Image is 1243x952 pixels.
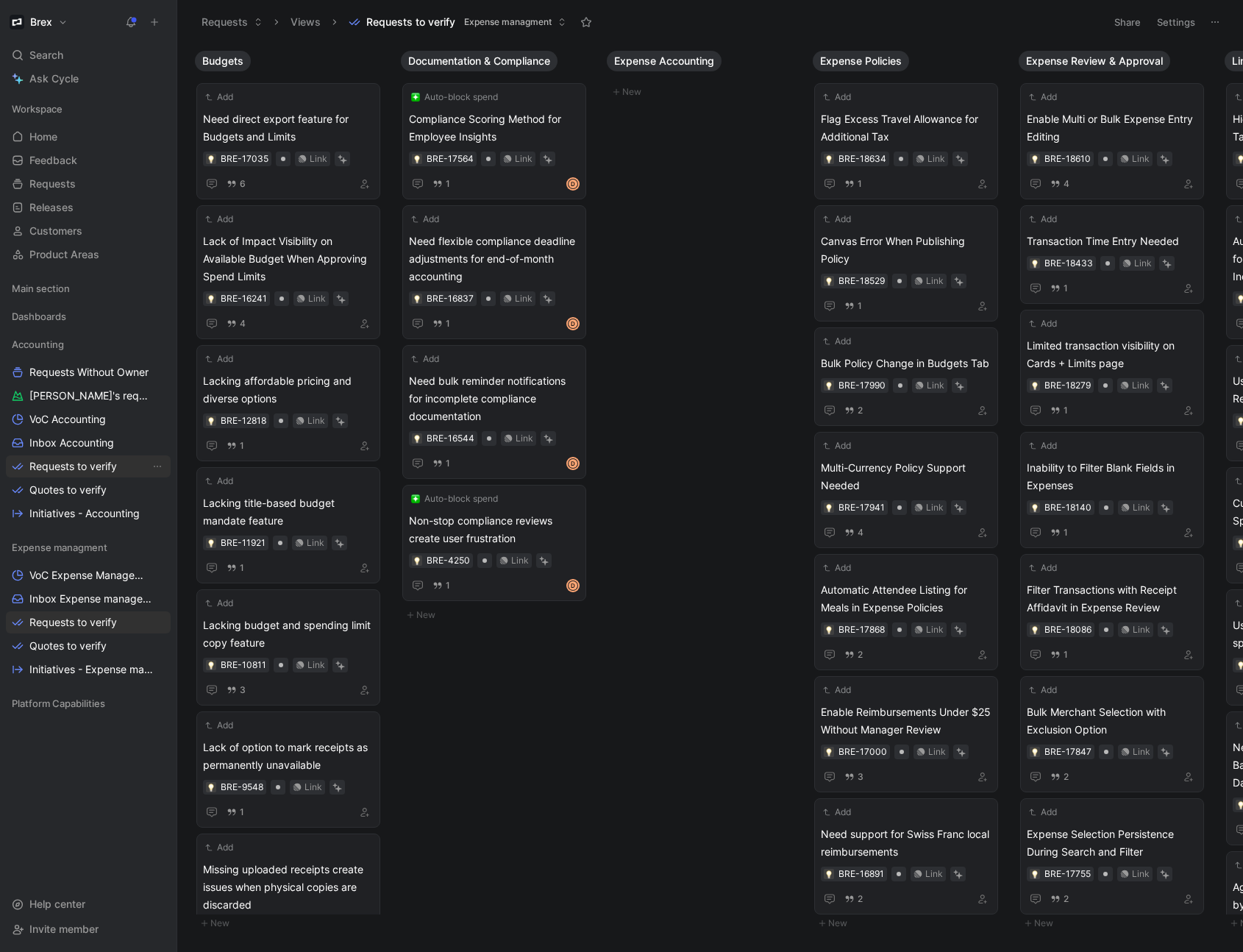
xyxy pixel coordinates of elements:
[1027,459,1197,494] span: Inability to Filter Blank Fields in Expenses
[1027,110,1197,146] span: Enable Multi or Bulk Expense Entry Editing
[6,692,171,714] div: Platform Capabilities
[207,295,216,304] img: 💡
[824,625,834,635] button: 💡
[841,525,866,541] button: 4
[409,491,500,506] button: ❇️Auto-block spend
[6,305,171,327] div: Dashboards
[1020,83,1204,199] a: AddEnable Multi or Bulk Expense Entry EditingLink4
[240,441,244,450] span: 1
[824,276,834,286] div: 💡
[1030,380,1040,391] div: 💡
[29,153,77,168] span: Feedback
[821,438,853,453] button: Add
[409,512,580,547] span: Non-stop compliance reviews create user frustration
[12,309,66,324] span: Dashboards
[427,291,474,306] div: BRE-16837
[430,176,453,192] button: 1
[1132,378,1150,393] div: Link
[1030,258,1040,269] button: 💡
[6,479,171,501] a: Quotes to verify
[1064,406,1068,415] span: 1
[189,44,395,939] div: BudgetsNew
[568,179,578,189] div: D
[284,11,327,33] button: Views
[29,200,74,215] span: Releases
[203,596,235,611] button: Add
[1030,626,1039,635] img: 💡
[1030,625,1040,635] div: 💡
[409,90,500,104] button: ❇️Auto-block spend
[1108,12,1147,32] button: Share
[221,658,266,672] div: BRE-10811
[413,295,421,304] img: 💡
[1047,280,1071,296] button: 1
[1020,432,1204,548] a: AddInability to Filter Blank Fields in ExpensesLink1
[224,560,247,576] button: 1
[408,54,550,68] span: Documentation & Compliance
[12,540,107,555] span: Expense managment
[1047,176,1072,192] button: 4
[307,658,325,672] div: Link
[6,564,171,586] a: VoC Expense Management
[1150,12,1202,32] button: Settings
[6,126,171,148] a: Home
[240,564,244,572] span: 1
[12,102,63,116] span: Workspace
[1027,232,1197,250] span: Transaction Time Entry Needed
[224,176,249,192] button: 6
[203,474,235,489] button: Add
[240,319,246,328] span: 4
[927,152,945,166] div: Link
[207,417,216,426] img: 💡
[206,416,216,426] button: 💡
[6,220,171,242] a: Customers
[814,205,998,322] a: AddCanvas Error When Publishing PolicyLink1
[29,177,76,191] span: Requests
[310,152,327,166] div: Link
[307,536,324,550] div: Link
[203,494,374,530] span: Lacking title-based budget mandate feature
[6,536,171,681] div: Expense managmentVoC Expense ManagementInbox Expense managementRequests to verifyQuotes to verify...
[1030,154,1040,164] div: 💡
[430,455,453,472] button: 1
[858,528,863,537] span: 4
[824,626,833,635] img: 💡
[206,538,216,548] div: 💡
[29,247,99,262] span: Product Areas
[29,70,79,88] span: Ask Cycle
[29,483,107,497] span: Quotes to verify
[29,436,114,450] span: Inbox Accounting
[6,196,171,219] a: Releases
[814,432,998,548] a: AddMulti-Currency Policy Support NeededLink4
[196,83,380,199] a: AddNeed direct export feature for Budgets and LimitsLink6
[29,615,117,630] span: Requests to verify
[838,500,885,515] div: BRE-17941
[1020,310,1204,426] a: AddLimited transaction visibility on Cards + Limits pageLink1
[1020,554,1204,670] a: AddFilter Transactions with Receipt Affidavit in Expense ReviewLink1
[203,232,374,285] span: Lack of Impact Visibility on Available Budget When Approving Spend Limits
[814,676,998,792] a: AddEnable Reimbursements Under $25 Without Manager ReviewLink3
[6,333,171,355] div: Accounting
[838,622,885,637] div: BRE-17868
[858,406,863,415] span: 2
[203,372,374,408] span: Lacking affordable pricing and diverse options
[1027,438,1059,453] button: Add
[464,15,552,29] span: Expense managment
[203,212,235,227] button: Add
[206,154,216,164] button: 💡
[568,319,578,329] div: D
[446,459,450,468] span: 1
[409,212,441,227] button: Add
[412,294,422,304] div: 💡
[821,683,853,697] button: Add
[6,536,171,558] div: Expense managment
[424,491,498,506] span: Auto-block spend
[6,408,171,430] a: VoC Accounting
[401,51,558,71] button: Documentation & Compliance
[29,639,107,653] span: Quotes to verify
[824,502,834,513] button: 💡
[446,319,450,328] span: 1
[307,413,325,428] div: Link
[413,435,421,444] img: 💡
